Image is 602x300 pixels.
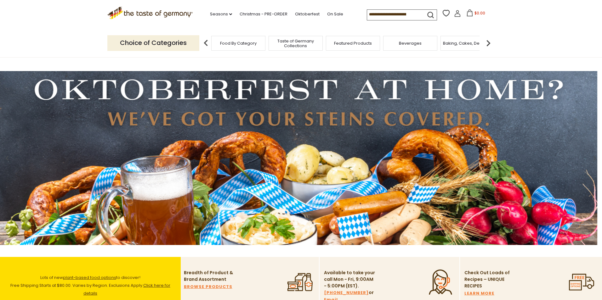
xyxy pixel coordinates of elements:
[464,290,494,297] a: LEARN MORE
[83,282,170,296] a: Click here for details
[462,9,489,19] button: $0.00
[399,41,422,46] a: Beverages
[334,41,372,46] a: Featured Products
[10,275,170,296] span: Lots of new to discover! Free Shipping Starts at $80.00. Varies by Region. Exclusions Apply.
[184,269,236,283] p: Breadth of Product & Brand Assortment
[210,11,232,18] a: Seasons
[63,275,116,281] a: plant-based food options
[107,35,199,51] p: Choice of Categories
[327,11,343,18] a: On Sale
[324,289,369,296] a: [PHONE_NUMBER]
[240,11,287,18] a: Christmas - PRE-ORDER
[295,11,320,18] a: Oktoberfest
[482,37,495,49] img: next arrow
[184,283,232,290] a: BROWSE PRODUCTS
[270,39,321,48] a: Taste of Germany Collections
[464,269,510,289] p: Check Out Loads of Recipes – UNIQUE RECIPES
[474,10,485,16] span: $0.00
[220,41,257,46] a: Food By Category
[200,37,212,49] img: previous arrow
[443,41,492,46] a: Baking, Cakes, Desserts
